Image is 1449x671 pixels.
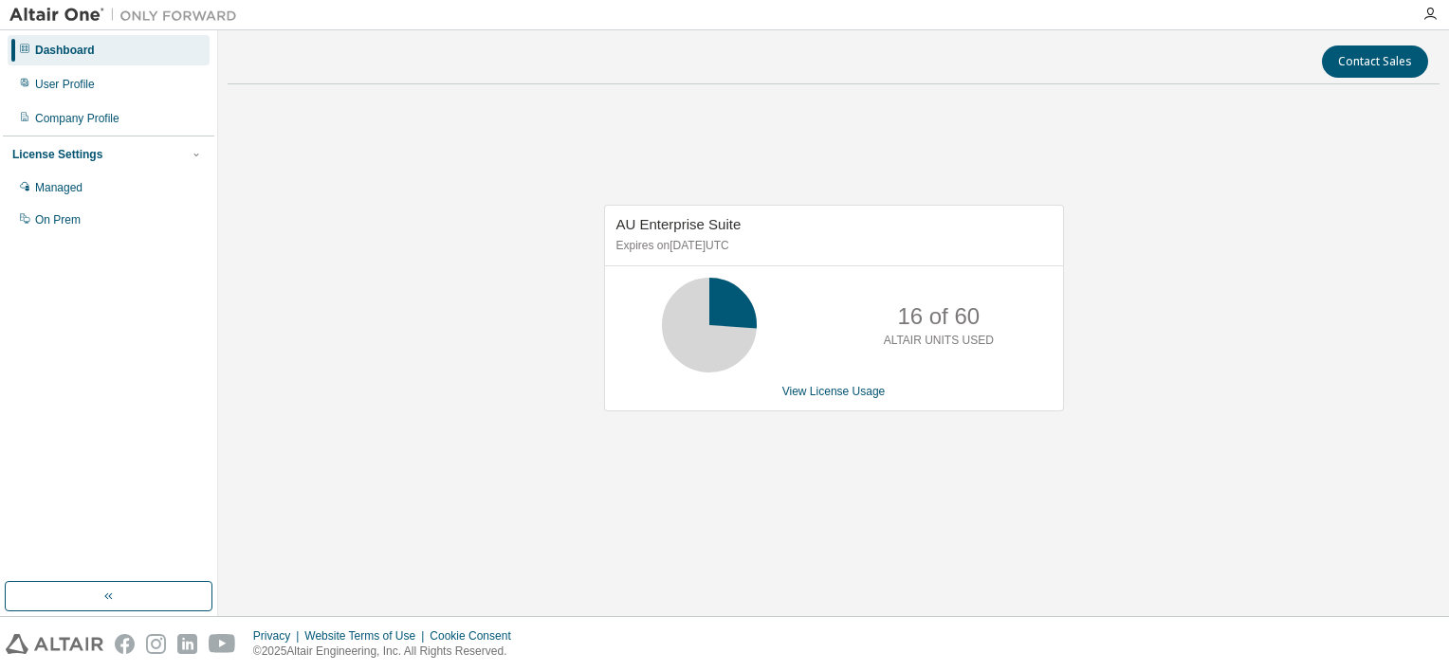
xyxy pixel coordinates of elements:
img: youtube.svg [209,634,236,654]
div: Company Profile [35,111,119,126]
p: ALTAIR UNITS USED [884,333,994,349]
img: instagram.svg [146,634,166,654]
div: Managed [35,180,83,195]
p: 16 of 60 [897,300,980,333]
div: Privacy [253,628,304,644]
div: Website Terms of Use [304,628,430,644]
img: facebook.svg [115,634,135,654]
img: Altair One [9,6,247,25]
button: Contact Sales [1322,45,1428,78]
div: User Profile [35,77,95,92]
img: altair_logo.svg [6,634,103,654]
div: Dashboard [35,43,95,58]
p: Expires on [DATE] UTC [616,238,1047,254]
span: AU Enterprise Suite [616,216,742,232]
a: View License Usage [782,385,886,398]
p: © 2025 Altair Engineering, Inc. All Rights Reserved. [253,644,523,660]
div: On Prem [35,212,81,227]
div: Cookie Consent [430,628,522,644]
div: License Settings [12,147,102,162]
img: linkedin.svg [177,634,197,654]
